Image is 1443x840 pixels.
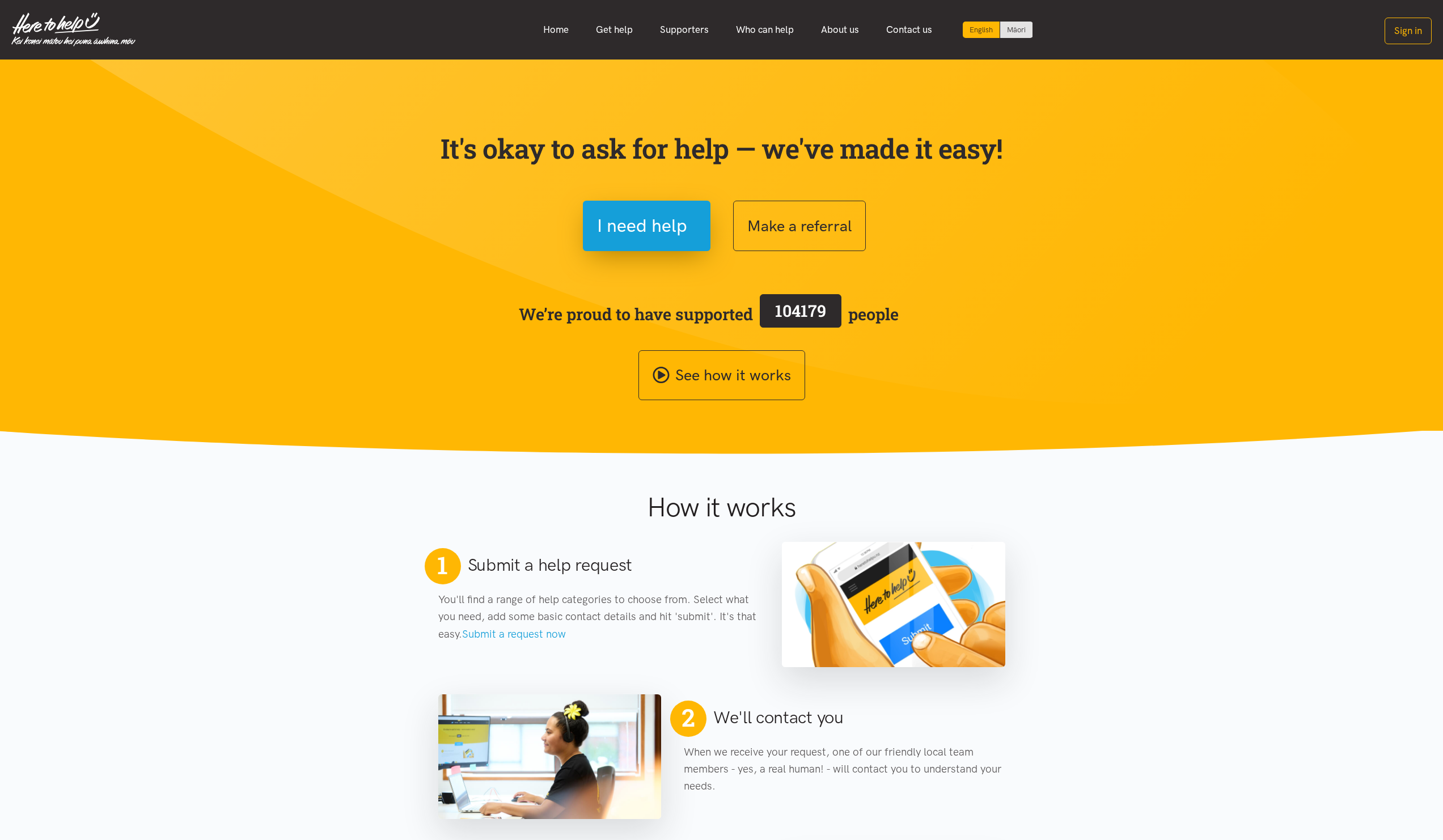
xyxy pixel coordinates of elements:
[468,553,633,577] h2: Submit a help request
[1000,22,1032,38] a: Switch to Te Reo Māori
[536,491,907,524] h1: How it works
[583,201,710,251] button: I need help
[437,550,447,580] span: 1
[11,12,136,46] img: Home
[530,18,582,42] a: Home
[677,698,699,737] span: 2
[807,18,873,42] a: About us
[1385,18,1432,44] button: Sign in
[684,744,1005,795] p: When we receive your request, one of our friendly local team members - yes, a real human! - will ...
[733,201,866,251] button: Make a referral
[963,22,1000,38] div: Current language
[963,22,1033,38] div: Language toggle
[519,292,899,336] span: We’re proud to have supported people
[775,300,826,321] span: 104179
[646,18,722,42] a: Supporters
[722,18,807,42] a: Who can help
[638,350,805,401] a: See how it works
[753,292,848,336] a: 104179
[713,706,844,729] h2: We'll contact you
[873,18,946,42] a: Contact us
[597,211,687,240] span: I need help
[438,591,760,643] p: You'll find a range of help categories to choose from. Select what you need, add some basic conta...
[462,627,566,640] a: Submit a request now
[582,18,646,42] a: Get help
[438,132,1005,165] p: It's okay to ask for help — we've made it easy!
